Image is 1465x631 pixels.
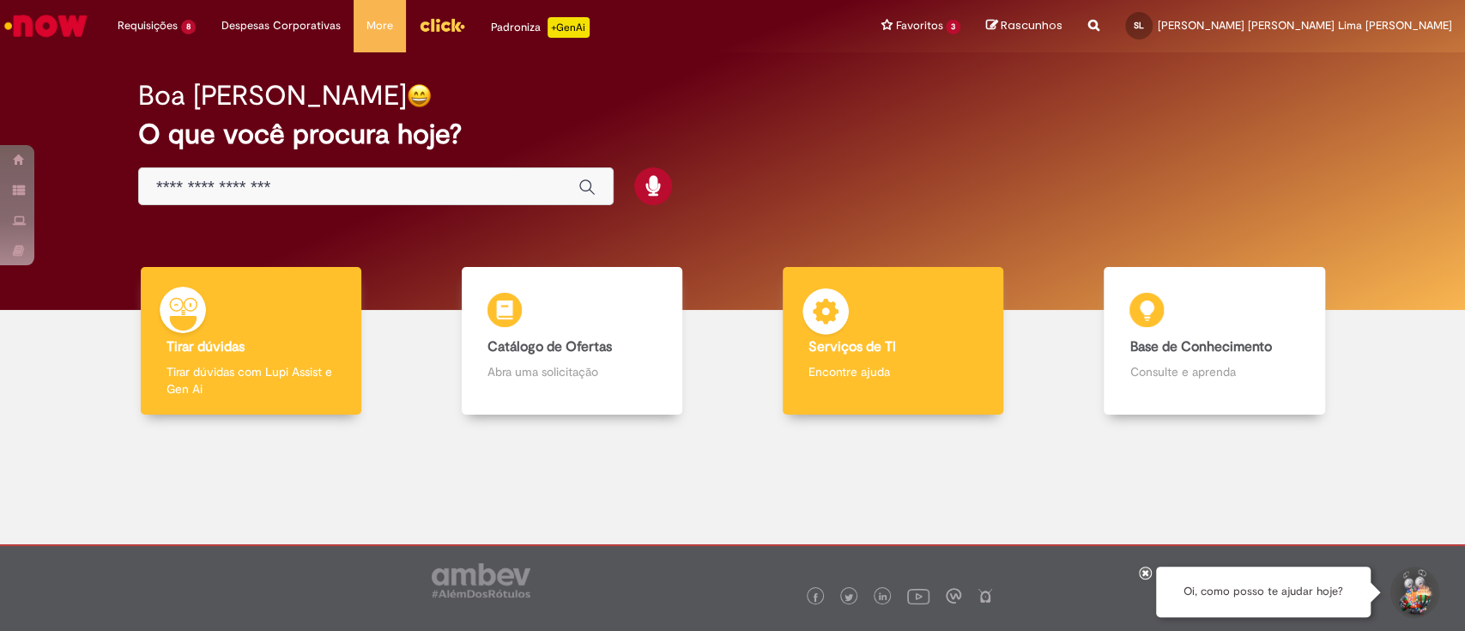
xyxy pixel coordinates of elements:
span: Favoritos [895,17,942,34]
a: Rascunhos [986,18,1062,34]
a: Tirar dúvidas Tirar dúvidas com Lupi Assist e Gen Ai [90,267,411,416]
span: Rascunhos [1001,17,1062,33]
img: happy-face.png [407,83,432,108]
span: Despesas Corporativas [221,17,341,34]
h2: Boa [PERSON_NAME] [138,81,407,111]
span: [PERSON_NAME] [PERSON_NAME] Lima [PERSON_NAME] [1158,18,1452,33]
img: logo_footer_workplace.png [946,588,961,604]
div: Oi, como posso te ajudar hoje? [1156,567,1371,617]
img: logo_footer_youtube.png [907,585,929,607]
img: logo_footer_naosei.png [978,588,993,604]
p: +GenAi [548,17,590,38]
div: Padroniza [491,17,590,38]
h2: O que você procura hoje? [138,119,1327,149]
img: ServiceNow [2,9,90,43]
span: SL [1134,20,1144,31]
span: Requisições [118,17,178,34]
button: Iniciar Conversa de Suporte [1388,567,1439,618]
img: logo_footer_facebook.png [811,593,820,602]
p: Consulte e aprenda [1129,363,1299,380]
p: Abra uma solicitação [487,363,657,380]
img: click_logo_yellow_360x200.png [419,12,465,38]
a: Catálogo de Ofertas Abra uma solicitação [411,267,732,416]
a: Base de Conhecimento Consulte e aprenda [1054,267,1375,416]
img: logo_footer_linkedin.png [879,592,887,603]
b: Catálogo de Ofertas [487,338,612,355]
span: 3 [946,20,960,34]
span: More [366,17,393,34]
p: Tirar dúvidas com Lupi Assist e Gen Ai [166,363,336,397]
b: Base de Conhecimento [1129,338,1271,355]
p: Encontre ajuda [808,363,978,380]
a: Serviços de TI Encontre ajuda [733,267,1054,416]
span: 8 [181,20,196,34]
b: Tirar dúvidas [166,338,245,355]
img: logo_footer_ambev_rotulo_gray.png [432,563,530,598]
b: Serviços de TI [808,338,896,355]
img: logo_footer_twitter.png [844,593,853,602]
